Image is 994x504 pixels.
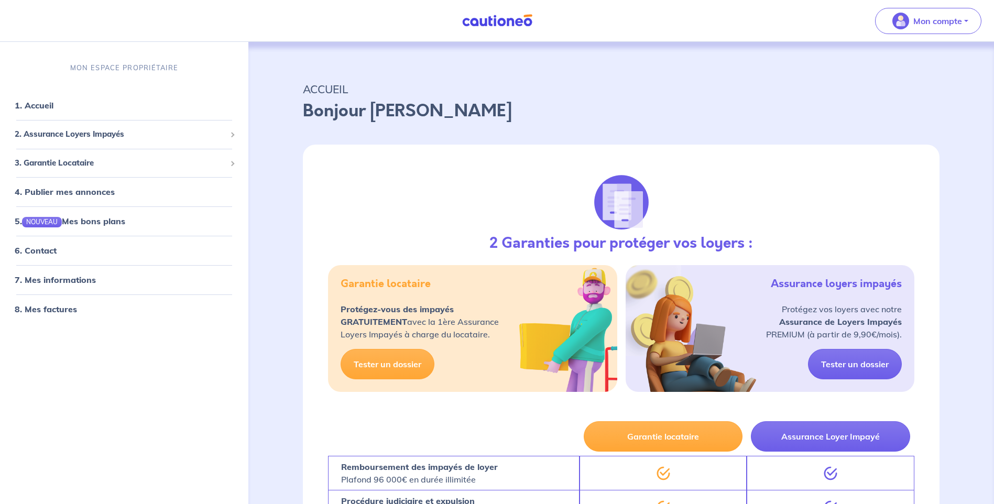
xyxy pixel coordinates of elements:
a: Tester un dossier [341,349,434,379]
img: illu_account_valid_menu.svg [892,13,909,29]
h5: Assurance loyers impayés [771,278,902,290]
div: 4. Publier mes annonces [4,181,244,202]
a: 4. Publier mes annonces [15,187,115,197]
div: 7. Mes informations [4,270,244,291]
a: Tester un dossier [808,349,902,379]
p: ACCUEIL [303,80,940,98]
p: Protégez vos loyers avec notre PREMIUM (à partir de 9,90€/mois). [766,303,902,341]
div: 8. Mes factures [4,299,244,320]
div: 1. Accueil [4,95,244,116]
a: 8. Mes factures [15,304,77,315]
div: 2. Assurance Loyers Impayés [4,124,244,145]
p: avec la 1ère Assurance Loyers Impayés à charge du locataire. [341,303,499,341]
a: 7. Mes informations [15,275,96,286]
div: 5.NOUVEAUMes bons plans [4,211,244,232]
strong: Assurance de Loyers Impayés [779,316,902,327]
img: justif-loupe [593,174,650,231]
button: illu_account_valid_menu.svgMon compte [875,8,981,34]
img: Cautioneo [458,14,537,27]
a: 5.NOUVEAUMes bons plans [15,216,125,226]
button: Garantie locataire [584,421,743,452]
span: 2. Assurance Loyers Impayés [15,128,226,140]
a: 6. Contact [15,246,57,256]
strong: Protégez-vous des impayés GRATUITEMENT [341,304,454,327]
h3: 2 Garanties pour protéger vos loyers : [489,235,753,253]
p: Plafond 96 000€ en durée illimitée [341,461,498,486]
span: 3. Garantie Locataire [15,157,226,169]
button: Assurance Loyer Impayé [751,421,910,452]
p: MON ESPACE PROPRIÉTAIRE [70,63,178,73]
a: 1. Accueil [15,100,53,111]
h5: Garantie locataire [341,278,431,290]
strong: Remboursement des impayés de loyer [341,462,498,472]
div: 3. Garantie Locataire [4,153,244,173]
div: 6. Contact [4,240,244,261]
p: Mon compte [913,15,962,27]
p: Bonjour [PERSON_NAME] [303,98,940,124]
